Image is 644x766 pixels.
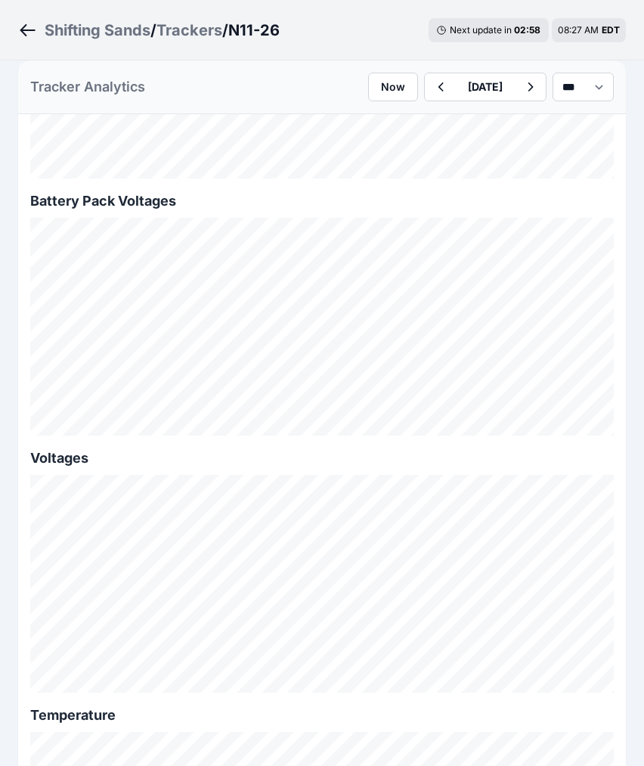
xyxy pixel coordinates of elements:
nav: Breadcrumb [18,11,280,50]
span: EDT [602,24,620,36]
button: Now [368,73,418,101]
span: 08:27 AM [558,24,599,36]
span: / [150,20,156,41]
a: Trackers [156,20,222,41]
h2: Tracker Analytics [30,76,145,98]
div: 02 : 58 [514,24,541,36]
h2: Battery Pack Voltages [30,191,614,212]
button: [DATE] [456,73,515,101]
span: / [222,20,228,41]
h2: Voltages [30,448,614,469]
span: Next update in [450,24,512,36]
a: Shifting Sands [45,20,150,41]
h3: N11-26 [228,20,280,41]
h2: Temperature [30,705,614,726]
